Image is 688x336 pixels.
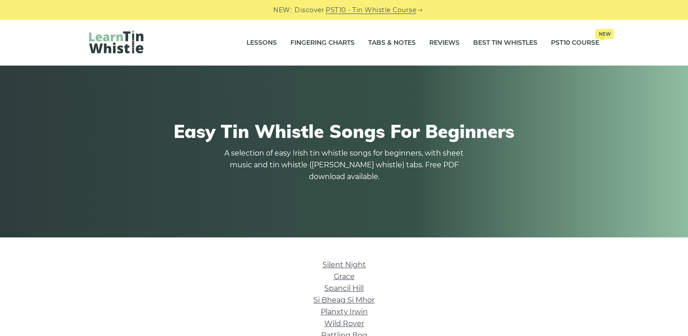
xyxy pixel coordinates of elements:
[247,32,277,54] a: Lessons
[595,29,614,39] span: New
[551,32,599,54] a: PST10 CourseNew
[324,319,364,328] a: Wild Rover
[313,296,375,304] a: Si­ Bheag Si­ Mhor
[473,32,537,54] a: Best Tin Whistles
[290,32,355,54] a: Fingering Charts
[321,308,368,316] a: Planxty Irwin
[323,260,366,269] a: Silent Night
[89,30,143,53] img: LearnTinWhistle.com
[429,32,460,54] a: Reviews
[89,120,599,142] h1: Easy Tin Whistle Songs For Beginners
[222,147,466,183] p: A selection of easy Irish tin whistle songs for beginners, with sheet music and tin whistle ([PER...
[324,284,364,293] a: Spancil Hill
[368,32,416,54] a: Tabs & Notes
[334,272,355,281] a: Grace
